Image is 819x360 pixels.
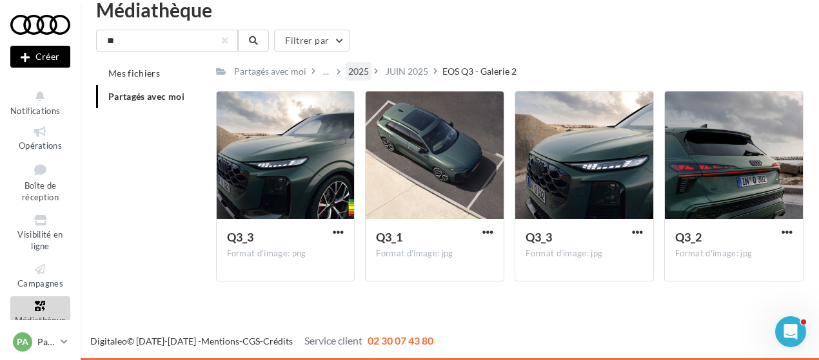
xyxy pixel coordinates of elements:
span: Service client [304,334,362,346]
span: Opérations [19,140,62,151]
a: Boîte de réception [10,158,70,205]
span: Visibilité en ligne [17,229,63,252]
span: Campagnes [17,278,63,289]
a: CGS [242,336,260,346]
div: Format d'image: jpg [376,248,493,260]
div: JUIN 2025 [386,65,428,78]
a: Campagnes [10,260,70,291]
div: Format d'image: jpg [526,248,643,260]
span: 02 30 07 43 80 [368,334,433,346]
div: ... [321,62,331,81]
span: Q3_2 [675,230,702,244]
button: Filtrer par [274,30,350,52]
span: Notifications [10,106,60,116]
a: Mentions [201,336,239,346]
a: Visibilité en ligne [10,211,70,254]
a: Médiathèque [10,296,70,328]
div: Format d'image: png [227,248,344,260]
button: Créer [10,46,70,68]
span: Mes fichiers [108,68,160,79]
span: Partagés avec moi [108,91,184,102]
span: Q3_1 [376,230,402,244]
div: Format d'image: jpg [675,248,793,260]
span: Boîte de réception [22,180,59,203]
span: PA [17,336,28,348]
span: Q3_3 [526,230,552,244]
p: Partenaire Audi [37,336,55,348]
span: Q3_3 [227,230,253,244]
a: PA Partenaire Audi [10,330,70,354]
div: Partagés avec moi [234,65,306,78]
div: Nouvelle campagne [10,46,70,68]
a: Opérations [10,122,70,153]
span: © [DATE]-[DATE] - - - [90,336,433,346]
iframe: Intercom live chat [775,316,806,347]
div: 2025 [348,65,369,78]
div: EOS Q3 - Galerie 2 [442,65,517,78]
a: Crédits [263,336,293,346]
a: Digitaleo [90,336,127,346]
span: Médiathèque [15,315,66,325]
